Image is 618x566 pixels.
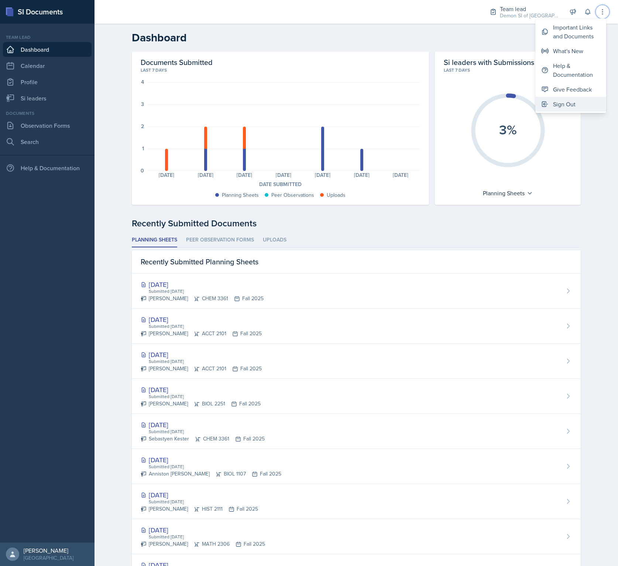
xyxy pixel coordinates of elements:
div: 1 [142,146,144,151]
h2: Si leaders with Submissions [444,58,534,67]
div: Team lead [3,34,92,41]
a: [DATE] Submitted [DATE] [PERSON_NAME]HIST 2111Fall 2025 [132,484,581,519]
div: Last 7 days [141,67,420,73]
li: Uploads [263,233,286,247]
div: Submitted [DATE] [148,288,264,295]
div: What's New [553,47,583,55]
div: Sebastyen Kester CHEM 3361 Fall 2025 [141,435,265,443]
a: [DATE] Submitted [DATE] Sebastyen KesterCHEM 3361Fall 2025 [132,414,581,449]
div: [DATE] [381,172,420,178]
div: Uploads [327,191,346,199]
div: Team lead [500,4,559,13]
div: Peer Observations [271,191,314,199]
div: Documents [3,110,92,117]
button: Sign Out [535,97,606,112]
a: Calendar [3,58,92,73]
div: [GEOGRAPHIC_DATA] [24,554,73,562]
div: [DATE] [303,172,342,178]
div: Planning Sheets [479,187,536,199]
div: Sign Out [553,100,576,109]
li: Peer Observation Forms [186,233,254,247]
button: Give Feedback [535,82,606,97]
div: Demon SI of [GEOGRAPHIC_DATA] / Fall 2025 [500,12,559,20]
li: Planning Sheets [132,233,177,247]
div: Important Links and Documents [553,23,600,41]
button: Important Links and Documents [535,20,606,44]
div: [DATE] [141,385,261,395]
div: Help & Documentation [553,61,600,79]
div: [DATE] [141,279,264,289]
div: Submitted [DATE] [148,428,265,435]
a: [DATE] Submitted [DATE] [PERSON_NAME]MATH 2306Fall 2025 [132,519,581,554]
div: 4 [141,79,144,85]
button: What's New [535,44,606,58]
div: [PERSON_NAME] CHEM 3361 Fall 2025 [141,295,264,302]
a: [DATE] Submitted [DATE] [PERSON_NAME]BIOL 2251Fall 2025 [132,379,581,414]
div: [DATE] [141,315,262,325]
div: [DATE] [141,455,281,465]
div: Recently Submitted Planning Sheets [132,250,581,274]
div: [DATE] [141,350,262,360]
div: [DATE] [147,172,186,178]
div: Recently Submitted Documents [132,217,581,230]
div: [DATE] [342,172,381,178]
div: Date Submitted [141,181,420,188]
a: [DATE] Submitted [DATE] [PERSON_NAME]ACCT 2101Fall 2025 [132,344,581,379]
div: [DATE] [141,420,265,430]
a: Search [3,134,92,149]
div: [PERSON_NAME] ACCT 2101 Fall 2025 [141,365,262,373]
button: Help & Documentation [535,58,606,82]
div: [DATE] [186,172,225,178]
h2: Dashboard [132,31,581,44]
div: [DATE] [141,525,265,535]
div: Submitted [DATE] [148,323,262,330]
div: Planning Sheets [222,191,259,199]
a: [DATE] Submitted [DATE] Anniston [PERSON_NAME]BIOL 1107Fall 2025 [132,449,581,484]
a: Si leaders [3,91,92,106]
div: 2 [141,124,144,129]
h2: Documents Submitted [141,58,420,67]
div: [PERSON_NAME] BIOL 2251 Fall 2025 [141,400,261,408]
div: Submitted [DATE] [148,534,265,540]
div: Submitted [DATE] [148,393,261,400]
text: 3% [499,120,517,139]
div: 0 [141,168,144,173]
div: [DATE] [141,490,258,500]
a: [DATE] Submitted [DATE] [PERSON_NAME]CHEM 3361Fall 2025 [132,274,581,309]
div: Submitted [DATE] [148,358,262,365]
div: Last 7 days [444,67,572,73]
div: [PERSON_NAME] ACCT 2101 Fall 2025 [141,330,262,337]
a: Dashboard [3,42,92,57]
a: [DATE] Submitted [DATE] [PERSON_NAME]ACCT 2101Fall 2025 [132,309,581,344]
div: [DATE] [225,172,264,178]
a: Profile [3,75,92,89]
div: Submitted [DATE] [148,463,281,470]
a: Observation Forms [3,118,92,133]
div: [PERSON_NAME] HIST 2111 Fall 2025 [141,505,258,513]
div: 3 [141,102,144,107]
div: Help & Documentation [3,161,92,175]
div: Give Feedback [553,85,592,94]
div: [PERSON_NAME] MATH 2306 Fall 2025 [141,540,265,548]
div: Anniston [PERSON_NAME] BIOL 1107 Fall 2025 [141,470,281,478]
div: Submitted [DATE] [148,498,258,505]
div: [DATE] [264,172,303,178]
div: [PERSON_NAME] [24,547,73,554]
